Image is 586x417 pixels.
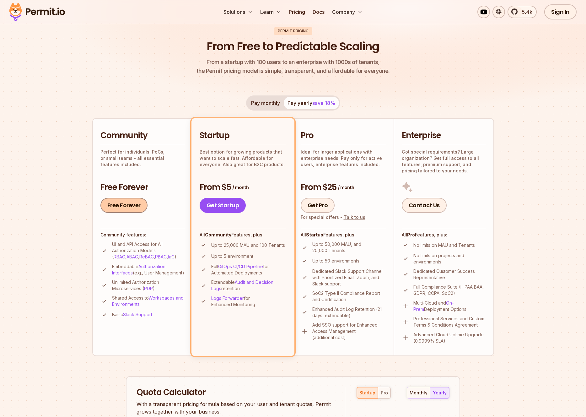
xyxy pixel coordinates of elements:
p: Extendable retention [211,279,286,292]
div: Permit Pricing [274,27,312,35]
p: SoC2 Type II Compliance Report and Certification [312,290,386,303]
a: Docs [310,6,327,18]
p: Full Compliance Suite (HIPAA BAA, GDPR, CCPA, SoC2) [413,284,486,296]
h2: Pro [301,130,386,141]
a: IaC [168,254,175,259]
a: Audit and Decision Logs [211,279,273,291]
p: No limits on projects and environments [413,252,486,265]
strong: Pro [407,232,415,237]
p: Full for Automated Deployments [211,263,286,276]
h3: From $5 [200,182,286,193]
a: ReBAC [139,254,154,259]
button: Company [330,6,365,18]
h4: Community features: [100,232,185,238]
div: For special offers - [301,214,365,220]
p: Embeddable (e.g., User Management) [112,263,185,276]
a: Authorization Interfaces [112,264,165,275]
p: Multi-Cloud and Deployment Options [413,300,486,312]
img: Permit logo [6,1,68,23]
p: Add SSO support for Enhanced Access Management (additional cost) [312,322,386,341]
h4: All Features, plus: [200,232,286,238]
h2: Enterprise [402,130,486,141]
p: Best option for growing products that want to scale fast. Affordable for everyone. Also great for... [200,149,286,168]
p: Dedicated Customer Success Representative [413,268,486,281]
span: 5.4k [518,8,532,16]
a: Contact Us [402,198,447,213]
h1: From Free to Predictable Scaling [207,39,379,54]
div: monthly [410,390,427,396]
h2: Community [100,130,185,141]
a: Talk to us [344,214,365,220]
h2: Quota Calculator [137,387,334,398]
a: PDP [144,286,153,291]
button: Learn [258,6,284,18]
p: Up to 5 environment [211,253,253,259]
button: Pay monthly [247,97,284,109]
h3: Free Forever [100,182,185,193]
p: Ideal for larger applications with enterprise needs. Pay only for active users, enterprise featur... [301,149,386,168]
span: / month [232,184,249,191]
p: Professional Services and Custom Terms & Conditions Agreement [413,316,486,328]
p: With a transparent pricing formula based on your user and tenant quotas, Permit grows together wi... [137,400,334,415]
a: Sign In [544,4,577,19]
a: GitOps CI/CD Pipeline [218,264,263,269]
h4: All Features, plus: [402,232,486,238]
a: Pricing [286,6,308,18]
p: for Enhanced Monitoring [211,295,286,308]
p: Up to 50 environments [312,258,359,264]
p: Perfect for individuals, PoCs, or small teams - all essential features included. [100,149,185,168]
p: Got special requirements? Large organization? Get full access to all features, premium support, a... [402,149,486,174]
strong: Startup [306,232,323,237]
p: the Permit pricing model is simple, transparent, and affordable for everyone. [196,58,390,75]
h2: Startup [200,130,286,141]
p: Enhanced Audit Log Retention (21 days, extendable) [312,306,386,319]
a: Get Pro [301,198,335,213]
button: Solutions [221,6,255,18]
p: Dedicated Slack Support Channel with Prioritized Email, Zoom, and Slack support [312,268,386,287]
a: Get Startup [200,198,246,213]
a: Logs Forwarder [211,295,244,301]
span: / month [338,184,354,191]
h3: From $25 [301,182,386,193]
a: Free Forever [100,198,148,213]
a: ABAC [126,254,138,259]
a: PBAC [155,254,167,259]
p: Up to 50,000 MAU, and 20,000 Tenants [312,241,386,254]
p: Basic [112,311,152,318]
p: UI and API Access for All Authorization Models ( , , , , ) [112,241,185,260]
p: No limits on MAU and Tenants [413,242,475,248]
a: On-Prem [413,300,454,312]
a: Slack Support [123,312,152,317]
strong: Community [205,232,231,237]
div: pro [381,390,388,396]
span: From a startup with 100 users to an enterprise with 1000s of tenants, [196,58,390,67]
p: Shared Access to [112,295,185,307]
a: 5.4k [508,6,537,18]
p: Up to 25,000 MAU and 100 Tenants [211,242,285,248]
h4: All Features, plus: [301,232,386,238]
p: Unlimited Authorization Microservices ( ) [112,279,185,292]
p: Advanced Cloud Uptime Upgrade (0.9999% SLA) [413,332,486,344]
a: RBAC [114,254,125,259]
